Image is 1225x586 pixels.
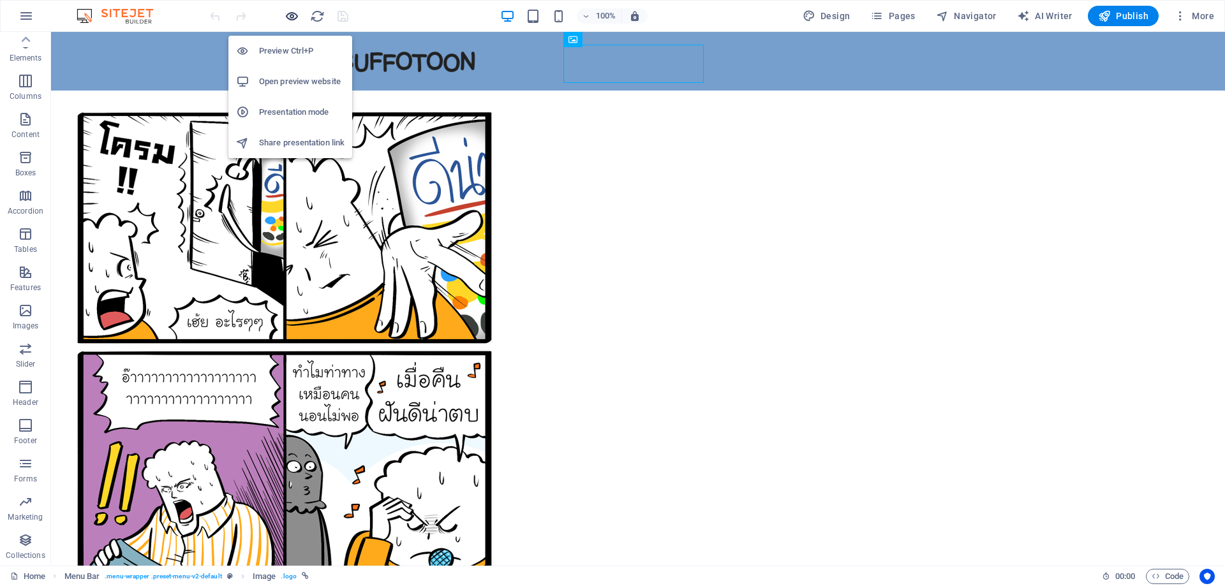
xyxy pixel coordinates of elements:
h6: Open preview website [259,74,345,89]
span: 00 00 [1115,569,1135,584]
img: Editor Logo [73,8,169,24]
nav: breadcrumb [64,569,309,584]
span: Code [1152,569,1184,584]
button: Publish [1088,6,1159,26]
span: More [1174,10,1214,22]
button: Design [798,6,856,26]
i: This element is a customizable preset [227,573,233,580]
span: Publish [1098,10,1148,22]
h6: Session time [1102,569,1136,584]
p: Tables [14,244,37,254]
h6: Share presentation link [259,135,345,150]
span: Click to select. Double-click to edit [64,569,100,584]
button: Navigator [931,6,1002,26]
p: Marketing [8,512,43,522]
p: Forms [14,474,37,484]
span: Click to select. Double-click to edit [253,569,276,584]
button: reload [309,8,325,24]
p: Footer [14,436,37,446]
button: AI Writer [1012,6,1078,26]
p: Boxes [15,168,36,178]
button: 100% [577,8,622,24]
span: Navigator [936,10,997,22]
button: Usercentrics [1199,569,1215,584]
i: This element is linked [302,573,309,580]
span: Pages [870,10,915,22]
span: . logo [281,569,296,584]
h6: 100% [596,8,616,24]
p: Columns [10,91,41,101]
span: : [1124,571,1126,581]
p: Collections [6,550,45,560]
p: Content [11,129,40,140]
p: Elements [10,53,42,63]
p: Header [13,397,38,407]
a: Click to cancel selection. Double-click to open Pages [10,569,45,584]
span: . menu-wrapper .preset-menu-v2-default [105,569,221,584]
h6: Presentation mode [259,105,345,120]
h6: Preview Ctrl+P [259,43,345,59]
button: Pages [865,6,920,26]
i: Reload page [310,9,325,24]
span: AI Writer [1017,10,1073,22]
button: Code [1146,569,1189,584]
p: Slider [16,359,36,369]
p: Images [13,321,39,331]
button: More [1169,6,1219,26]
p: Features [10,282,41,293]
i: On resize automatically adjust zoom level to fit chosen device. [629,10,641,22]
span: Design [803,10,850,22]
p: Accordion [8,206,43,216]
